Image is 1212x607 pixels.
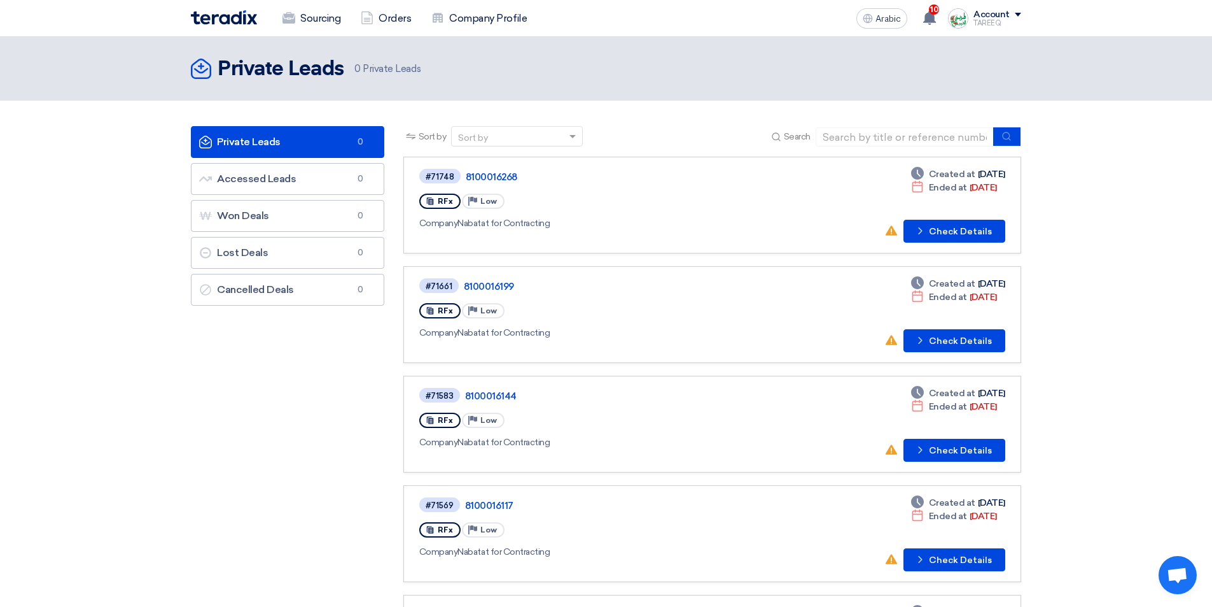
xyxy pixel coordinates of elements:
font: [DATE] [978,388,1005,399]
a: 8100016144 [465,390,783,402]
font: [DATE] [978,278,1005,289]
font: Check Details [929,336,992,346]
font: Account [973,9,1010,20]
a: 8100016268 [466,171,784,183]
button: Check Details [903,548,1005,571]
font: Company [419,327,458,338]
font: 10 [930,5,938,14]
font: [DATE] [970,401,997,412]
font: Private Leads [218,59,344,80]
font: Accessed Leads [217,173,296,185]
font: TAREEQ [973,19,1001,27]
font: Created at [929,169,975,180]
button: Check Details [903,439,1005,462]
font: [DATE] [970,511,997,522]
a: Cancelled Deals0 [191,274,384,306]
font: 8100016117 [465,500,513,511]
font: Company Profile [449,12,527,24]
font: Created at [929,278,975,289]
font: [DATE] [978,169,1005,180]
font: 8100016144 [465,390,517,402]
font: Lost Deals [217,246,268,259]
img: Teradix logo [191,10,257,25]
font: #71583 [426,391,454,401]
font: Company [419,218,458,229]
font: Nabatat for Contracting [457,546,550,557]
font: 0 [354,63,361,75]
font: Private Leads [363,63,421,75]
a: Accessed Leads0 [191,163,384,195]
font: Orders [379,12,411,24]
font: Created at [929,388,975,399]
font: [DATE] [970,292,997,303]
font: #71748 [426,172,454,182]
font: 0 [358,211,363,220]
font: Ended at [929,292,967,303]
font: Check Details [929,555,992,566]
input: Search by title or reference number [816,127,994,146]
a: Won Deals0 [191,200,384,232]
a: Lost Deals0 [191,237,384,269]
font: [DATE] [978,497,1005,508]
font: RFx [438,416,453,425]
font: Arabic [875,13,901,24]
font: 0 [358,137,363,146]
font: Sourcing [300,12,340,24]
font: 8100016268 [466,171,517,183]
font: Low [480,306,497,315]
font: Nabatat for Contracting [457,437,550,448]
font: Company [419,437,458,448]
font: 8100016199 [464,281,514,292]
font: Cancelled Deals [217,283,294,296]
font: Ended at [929,511,967,522]
font: 0 [358,285,363,294]
font: Search [784,131,811,142]
a: 8100016117 [465,500,783,511]
a: Orders [351,4,421,32]
font: #71569 [426,501,454,510]
font: [DATE] [970,182,997,193]
font: 0 [358,248,363,257]
div: Open chat [1159,556,1197,594]
button: Check Details [903,220,1005,243]
a: Sourcing [272,4,351,32]
font: Check Details [929,226,992,237]
font: Nabatat for Contracting [457,218,550,229]
button: Arabic [856,8,907,29]
font: Nabatat for Contracting [457,327,550,338]
font: Ended at [929,182,967,193]
font: RFx [438,306,453,315]
font: Won Deals [217,210,269,222]
font: Created at [929,497,975,508]
font: Company [419,546,458,557]
font: Private Leads [217,136,281,148]
font: Low [480,197,497,206]
font: Sort by [419,131,447,142]
font: Ended at [929,401,967,412]
button: Check Details [903,329,1005,352]
font: 0 [358,174,363,183]
a: 8100016199 [464,281,782,292]
a: Private Leads0 [191,126,384,158]
font: #71661 [426,282,452,291]
font: Low [480,525,497,534]
font: RFx [438,197,453,206]
font: Sort by [458,132,488,143]
font: Low [480,416,497,425]
font: RFx [438,525,453,534]
img: Screenshot___1727703618088.png [948,8,968,29]
font: Check Details [929,445,992,456]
